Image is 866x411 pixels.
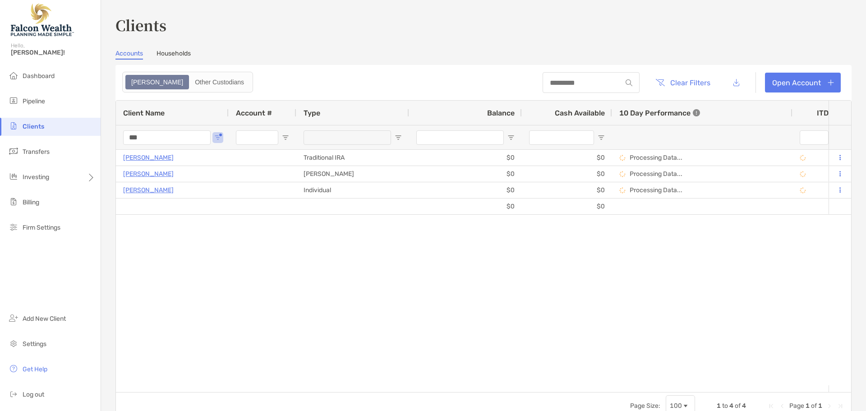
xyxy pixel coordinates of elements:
img: input icon [626,79,632,86]
div: 100 [670,402,682,410]
input: Balance Filter Input [416,130,504,145]
a: Open Account [765,73,841,92]
span: Cash Available [555,109,605,117]
div: Last Page [837,402,844,410]
div: Previous Page [778,402,786,410]
span: of [735,402,741,410]
a: Accounts [115,50,143,60]
span: 1 [806,402,810,410]
a: [PERSON_NAME] [123,185,174,196]
span: Clients [23,123,44,130]
h3: Clients [115,14,852,35]
div: Next Page [826,402,833,410]
div: $0 [409,166,522,182]
img: clients icon [8,120,19,131]
button: Open Filter Menu [282,134,289,141]
span: Add New Client [23,315,66,323]
img: investing icon [8,171,19,182]
input: Client Name Filter Input [123,130,211,145]
img: firm-settings icon [8,222,19,232]
img: transfers icon [8,146,19,157]
img: settings icon [8,338,19,349]
span: Balance [487,109,515,117]
span: to [722,402,728,410]
span: 4 [742,402,746,410]
div: First Page [768,402,775,410]
div: [PERSON_NAME] [296,166,409,182]
a: [PERSON_NAME] [123,168,174,180]
div: 10 Day Performance [619,101,700,125]
div: ITD [817,109,839,117]
button: Open Filter Menu [214,134,221,141]
a: Households [157,50,191,60]
img: billing icon [8,196,19,207]
a: [PERSON_NAME] [123,152,174,163]
button: Open Filter Menu [395,134,402,141]
span: Client Name [123,109,165,117]
p: Processing Data... [630,186,682,194]
p: Processing Data... [630,154,682,162]
span: 1 [717,402,721,410]
button: Open Filter Menu [507,134,515,141]
div: Other Custodians [190,76,249,88]
span: 4 [729,402,733,410]
div: $0 [522,199,612,214]
div: segmented control [122,72,253,92]
span: Investing [23,173,49,181]
div: $0 [409,150,522,166]
p: Processing Data... [630,170,682,178]
img: Processing Data icon [800,155,806,161]
span: Account # [236,109,272,117]
span: [PERSON_NAME]! [11,49,95,56]
div: $0 [522,182,612,198]
span: Log out [23,391,44,398]
img: Processing Data icon [619,155,626,161]
img: Processing Data icon [619,171,626,177]
button: Open Filter Menu [598,134,605,141]
div: $0 [409,182,522,198]
span: Settings [23,340,46,348]
img: Processing Data icon [619,187,626,194]
img: dashboard icon [8,70,19,81]
div: $0 [522,150,612,166]
span: Billing [23,199,39,206]
img: Falcon Wealth Planning Logo [11,4,74,36]
button: Clear Filters [649,73,717,92]
span: Get Help [23,365,47,373]
span: of [811,402,817,410]
img: pipeline icon [8,95,19,106]
div: Individual [296,182,409,198]
span: 1 [818,402,822,410]
input: Cash Available Filter Input [529,130,594,145]
input: ITD Filter Input [800,130,829,145]
div: Traditional IRA [296,150,409,166]
div: $0 [409,199,522,214]
span: Pipeline [23,97,45,105]
div: Page Size: [630,402,660,410]
span: Dashboard [23,72,55,80]
input: Account # Filter Input [236,130,278,145]
span: Firm Settings [23,224,60,231]
div: $0 [522,166,612,182]
img: Processing Data icon [800,187,806,194]
img: add_new_client icon [8,313,19,323]
span: Page [789,402,804,410]
img: Processing Data icon [800,171,806,177]
span: Type [304,109,320,117]
img: logout icon [8,388,19,399]
span: Transfers [23,148,50,156]
div: Zoe [126,76,188,88]
img: get-help icon [8,363,19,374]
